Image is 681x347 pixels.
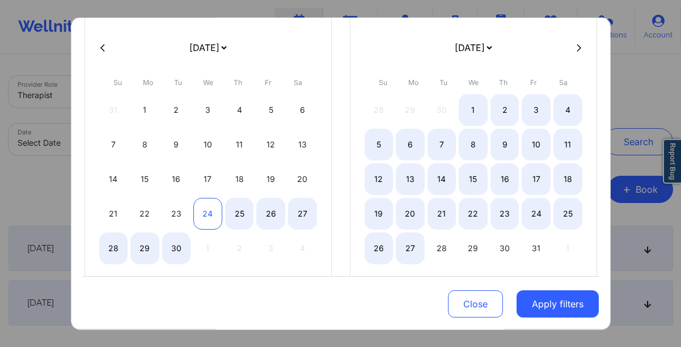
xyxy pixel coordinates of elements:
div: Sat Sep 06 2025 [288,94,317,126]
div: Fri Sep 12 2025 [256,129,285,160]
div: Sat Oct 11 2025 [553,129,582,160]
div: Tue Sep 30 2025 [162,232,191,264]
abbr: Friday [265,78,272,87]
div: Tue Sep 23 2025 [162,198,191,230]
div: Wed Oct 15 2025 [459,163,488,195]
div: Fri Oct 24 2025 [522,198,551,230]
div: Fri Oct 31 2025 [522,232,551,264]
div: Sun Sep 28 2025 [99,232,128,264]
div: Sun Sep 07 2025 [99,129,128,160]
abbr: Sunday [113,78,122,87]
div: Mon Oct 20 2025 [396,198,425,230]
div: Thu Sep 18 2025 [225,163,254,195]
div: Thu Oct 30 2025 [490,232,519,264]
abbr: Wednesday [468,78,479,87]
div: Tue Oct 14 2025 [428,163,456,195]
div: Mon Sep 29 2025 [130,232,159,264]
div: Tue Oct 28 2025 [428,232,456,264]
div: Wed Oct 01 2025 [459,94,488,126]
div: Wed Oct 29 2025 [459,232,488,264]
abbr: Friday [530,78,537,87]
button: Apply filters [517,290,599,318]
abbr: Monday [408,78,418,87]
div: Fri Oct 10 2025 [522,129,551,160]
div: Fri Sep 26 2025 [256,198,285,230]
div: Mon Sep 01 2025 [130,94,159,126]
div: Tue Sep 16 2025 [162,163,191,195]
div: Tue Oct 21 2025 [428,198,456,230]
abbr: Tuesday [439,78,447,87]
div: Wed Oct 08 2025 [459,129,488,160]
div: Fri Sep 05 2025 [256,94,285,126]
div: Fri Sep 19 2025 [256,163,285,195]
abbr: Saturday [294,78,302,87]
abbr: Wednesday [203,78,213,87]
div: Sun Oct 19 2025 [365,198,394,230]
div: Sun Oct 26 2025 [365,232,394,264]
div: Mon Oct 13 2025 [396,163,425,195]
div: Wed Sep 17 2025 [193,163,222,195]
div: Mon Oct 27 2025 [396,232,425,264]
div: Thu Oct 16 2025 [490,163,519,195]
div: Wed Sep 10 2025 [193,129,222,160]
abbr: Sunday [379,78,387,87]
abbr: Saturday [559,78,568,87]
button: Close [448,290,503,318]
div: Tue Sep 02 2025 [162,94,191,126]
div: Thu Sep 25 2025 [225,198,254,230]
div: Mon Oct 06 2025 [396,129,425,160]
abbr: Tuesday [174,78,182,87]
div: Thu Oct 09 2025 [490,129,519,160]
div: Sun Oct 05 2025 [365,129,394,160]
div: Sat Sep 13 2025 [288,129,317,160]
div: Thu Sep 11 2025 [225,129,254,160]
div: Sat Oct 25 2025 [553,198,582,230]
div: Sat Sep 27 2025 [288,198,317,230]
div: Wed Oct 22 2025 [459,198,488,230]
div: Fri Oct 03 2025 [522,94,551,126]
div: Thu Oct 02 2025 [490,94,519,126]
div: Tue Oct 07 2025 [428,129,456,160]
div: Thu Oct 23 2025 [490,198,519,230]
div: Fri Oct 17 2025 [522,163,551,195]
div: Sat Oct 18 2025 [553,163,582,195]
abbr: Monday [143,78,153,87]
div: Tue Sep 09 2025 [162,129,191,160]
div: Thu Sep 04 2025 [225,94,254,126]
div: Wed Sep 03 2025 [193,94,222,126]
abbr: Thursday [499,78,507,87]
div: Mon Sep 22 2025 [130,198,159,230]
div: Mon Sep 15 2025 [130,163,159,195]
div: Sat Sep 20 2025 [288,163,317,195]
div: Sun Oct 12 2025 [365,163,394,195]
div: Sat Oct 04 2025 [553,94,582,126]
div: Wed Sep 24 2025 [193,198,222,230]
div: Sun Sep 14 2025 [99,163,128,195]
div: Mon Sep 08 2025 [130,129,159,160]
abbr: Thursday [234,78,242,87]
div: Sun Sep 21 2025 [99,198,128,230]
